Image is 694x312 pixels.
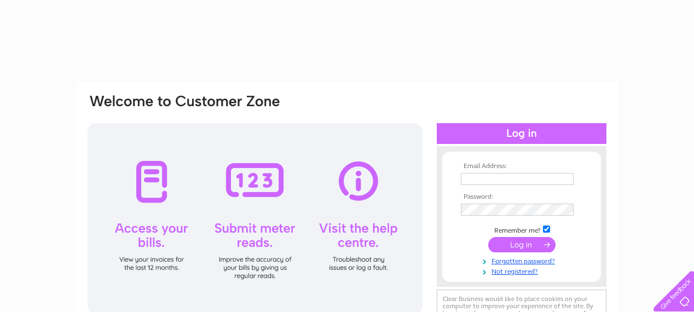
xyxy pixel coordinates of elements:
td: Remember me? [458,224,585,235]
th: Email Address: [458,163,585,170]
input: Submit [488,237,556,252]
th: Password: [458,193,585,201]
a: Not registered? [461,265,585,276]
a: Forgotten password? [461,255,585,265]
